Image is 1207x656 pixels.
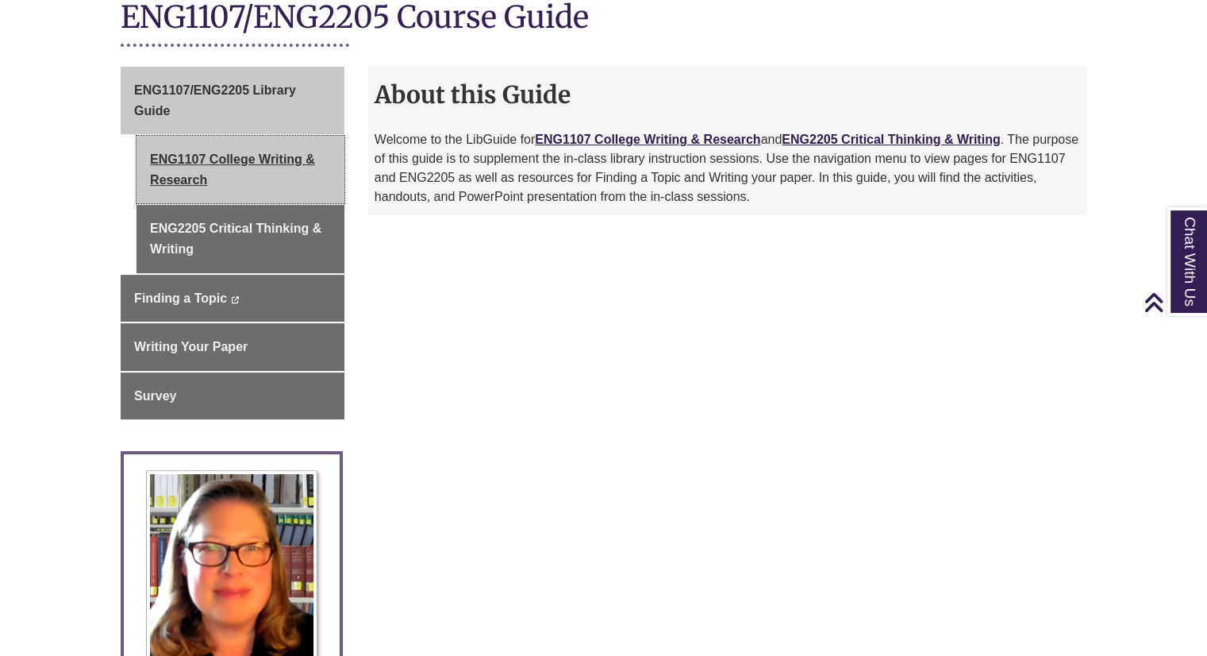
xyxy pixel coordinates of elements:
a: Finding a Topic [121,275,344,322]
a: ENG2205 Critical Thinking & Writing [136,205,344,272]
span: ENG1107/ENG2205 Library Guide [134,83,296,118]
div: Guide Page Menu [121,67,344,419]
a: Writing Your Paper [121,323,344,371]
a: ENG2205 Critical Thinking & Writing [782,133,1000,146]
span: Survey [134,389,176,403]
a: Survey [121,372,344,420]
p: Welcome to the LibGuide for and . The purpose of this guide is to supplement the in-class library... [375,130,1080,206]
a: Back to Top [1144,291,1203,313]
i: This link opens in a new window [231,296,240,303]
a: ENG1107 College Writing & Research [136,136,344,203]
span: Writing Your Paper [134,340,248,353]
h2: About this Guide [368,75,1086,114]
a: ENG1107/ENG2205 Library Guide [121,67,344,134]
span: Finding a Topic [134,291,227,305]
a: ENG1107 College Writing & Research [535,133,760,146]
